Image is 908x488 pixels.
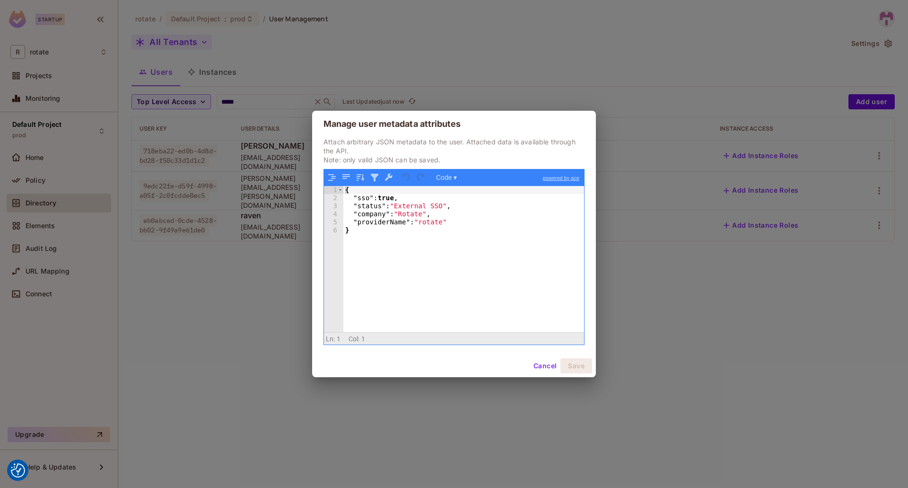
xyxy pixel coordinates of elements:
img: Revisit consent button [11,463,25,478]
div: 6 [324,226,343,234]
button: Undo last action (Ctrl+Z) [401,171,413,184]
span: Ln: [326,335,335,343]
div: 2 [324,194,343,202]
button: Compact JSON data, remove all whitespaces (Ctrl+Shift+I) [340,171,352,184]
button: Repair JSON: fix quotes and escape characters, remove comments and JSONP notation, turn JavaScrip... [383,171,395,184]
a: powered by ace [538,169,584,186]
h2: Manage user metadata attributes [312,111,596,137]
span: 1 [337,335,340,343]
button: Sort contents [354,171,367,184]
button: Filter, sort, or transform contents [368,171,381,184]
button: Consent Preferences [11,463,25,478]
span: 1 [361,335,365,343]
div: 4 [324,210,343,218]
button: Save [560,358,592,373]
button: Format JSON data, with proper indentation and line feeds (Ctrl+I) [326,171,338,184]
div: 1 [324,186,343,194]
div: 5 [324,218,343,226]
button: Code ▾ [433,171,460,184]
div: 3 [324,202,343,210]
span: Col: [349,335,360,343]
button: Redo (Ctrl+Shift+Z) [415,171,427,184]
button: Cancel [530,358,560,373]
p: Attach arbitrary JSON metadata to the user. Attached data is available through the API. Note: onl... [323,137,585,164]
